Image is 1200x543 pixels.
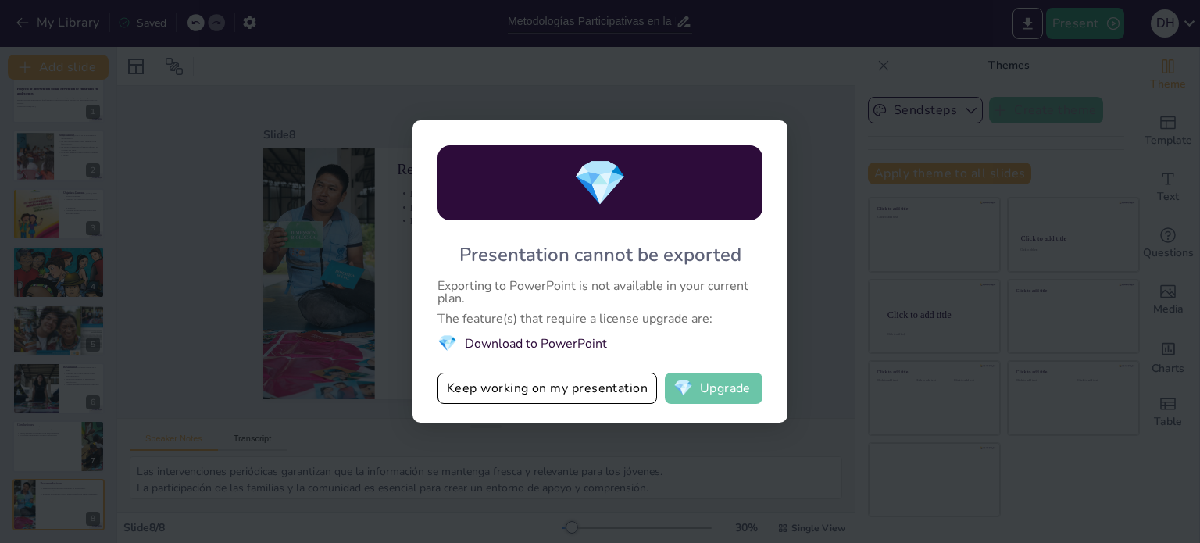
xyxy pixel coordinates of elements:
li: Download to PowerPoint [437,333,762,354]
button: Keep working on my presentation [437,373,657,404]
div: The feature(s) that require a license upgrade are: [437,313,762,325]
div: Exporting to PowerPoint is not available in your current plan. [437,280,762,305]
span: diamond [573,153,627,213]
button: diamondUpgrade [665,373,762,404]
span: diamond [673,380,693,396]
span: diamond [437,333,457,354]
div: Presentation cannot be exported [459,242,741,267]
